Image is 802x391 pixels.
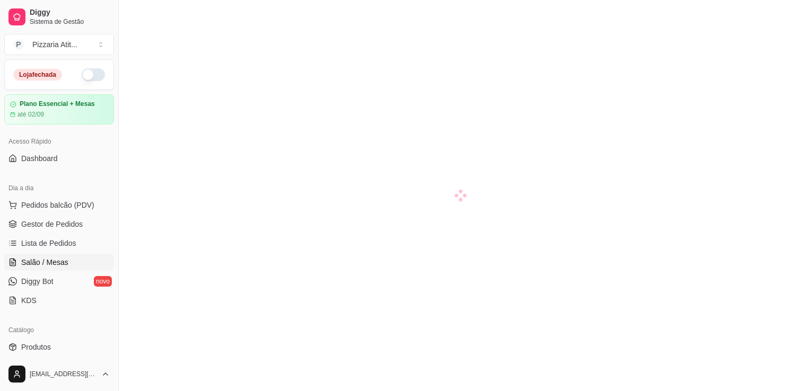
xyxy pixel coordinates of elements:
article: até 02/09 [17,110,44,119]
span: Dashboard [21,153,58,164]
span: P [13,39,24,50]
div: Loja fechada [13,69,62,81]
button: Alterar Status [82,68,105,81]
button: Pedidos balcão (PDV) [4,197,114,214]
div: Dia a dia [4,180,114,197]
a: Plano Essencial + Mesasaté 02/09 [4,94,114,125]
span: [EMAIL_ADDRESS][DOMAIN_NAME] [30,370,97,378]
div: Pizzaria Atit ... [32,39,77,50]
a: Dashboard [4,150,114,167]
a: Lista de Pedidos [4,235,114,252]
a: Produtos [4,339,114,356]
a: Diggy Botnovo [4,273,114,290]
button: Select a team [4,34,114,55]
span: Salão / Mesas [21,257,68,268]
div: Catálogo [4,322,114,339]
div: Acesso Rápido [4,133,114,150]
span: Diggy Bot [21,276,54,287]
a: Gestor de Pedidos [4,216,114,233]
a: KDS [4,292,114,309]
span: Sistema de Gestão [30,17,110,26]
button: [EMAIL_ADDRESS][DOMAIN_NAME] [4,361,114,387]
span: Gestor de Pedidos [21,219,83,229]
span: Pedidos balcão (PDV) [21,200,94,210]
span: Diggy [30,8,110,17]
span: KDS [21,295,37,306]
span: Produtos [21,342,51,352]
span: Lista de Pedidos [21,238,76,248]
a: Salão / Mesas [4,254,114,271]
article: Plano Essencial + Mesas [20,100,95,108]
a: DiggySistema de Gestão [4,4,114,30]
